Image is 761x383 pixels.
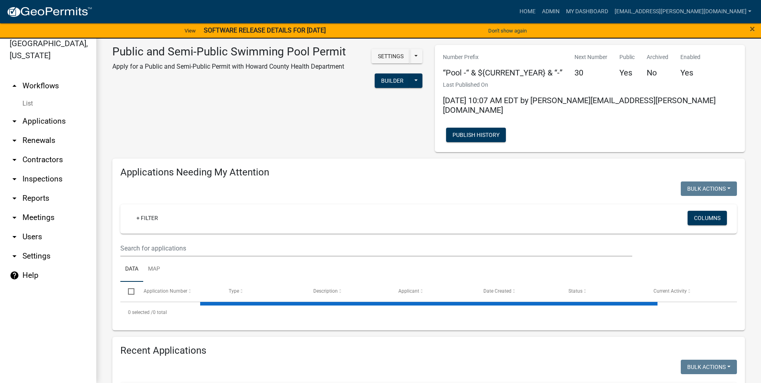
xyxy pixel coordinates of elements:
[446,132,506,139] wm-modal-confirm: Workflow Publish History
[128,310,153,315] span: 0 selected /
[443,81,737,89] p: Last Published On
[10,81,19,91] i: arrow_drop_up
[10,174,19,184] i: arrow_drop_down
[619,68,635,77] h5: Yes
[10,271,19,280] i: help
[568,288,582,294] span: Status
[485,24,530,37] button: Don't show again
[10,251,19,261] i: arrow_drop_down
[443,96,716,115] span: [DATE] 10:07 AM EDT by [PERSON_NAME][EMAIL_ADDRESS][PERSON_NAME][DOMAIN_NAME]
[120,302,737,322] div: 0 total
[681,360,737,374] button: Bulk Actions
[680,68,700,77] h5: Yes
[647,53,668,61] p: Archived
[120,282,136,301] datatable-header-cell: Select
[136,282,221,301] datatable-header-cell: Application Number
[611,4,755,19] a: [EMAIL_ADDRESS][PERSON_NAME][DOMAIN_NAME]
[143,257,165,282] a: Map
[539,4,563,19] a: Admin
[371,49,410,63] button: Settings
[476,282,561,301] datatable-header-cell: Date Created
[391,282,476,301] datatable-header-cell: Applicant
[10,232,19,242] i: arrow_drop_down
[688,211,727,225] button: Columns
[750,24,755,34] button: Close
[574,53,607,61] p: Next Number
[306,282,391,301] datatable-header-cell: Description
[443,53,562,61] p: Number Prefix
[516,4,539,19] a: Home
[446,128,506,142] button: Publish History
[10,116,19,126] i: arrow_drop_down
[10,213,19,222] i: arrow_drop_down
[653,288,687,294] span: Current Activity
[398,288,419,294] span: Applicant
[563,4,611,19] a: My Dashboard
[10,194,19,203] i: arrow_drop_down
[144,288,187,294] span: Application Number
[681,181,737,196] button: Bulk Actions
[483,288,511,294] span: Date Created
[375,73,410,88] button: Builder
[313,288,338,294] span: Description
[181,24,199,37] a: View
[221,282,306,301] datatable-header-cell: Type
[130,211,164,225] a: + Filter
[750,23,755,35] span: ×
[10,136,19,145] i: arrow_drop_down
[120,167,737,178] h4: Applications Needing My Attention
[229,288,239,294] span: Type
[574,68,607,77] h5: 30
[647,68,668,77] h5: No
[120,345,737,357] h4: Recent Applications
[561,282,646,301] datatable-header-cell: Status
[10,155,19,165] i: arrow_drop_down
[680,53,700,61] p: Enabled
[443,68,562,77] h5: “Pool -“ & ${CURRENT_YEAR} & “-”
[112,45,346,59] h3: Public and Semi-Public Swimming Pool Permit
[120,257,143,282] a: Data
[646,282,731,301] datatable-header-cell: Current Activity
[120,240,632,257] input: Search for applications
[619,53,635,61] p: Public
[112,62,346,71] p: Apply for a Public and Semi-Public Permit with Howard County Health Department
[204,26,326,34] strong: SOFTWARE RELEASE DETAILS FOR [DATE]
